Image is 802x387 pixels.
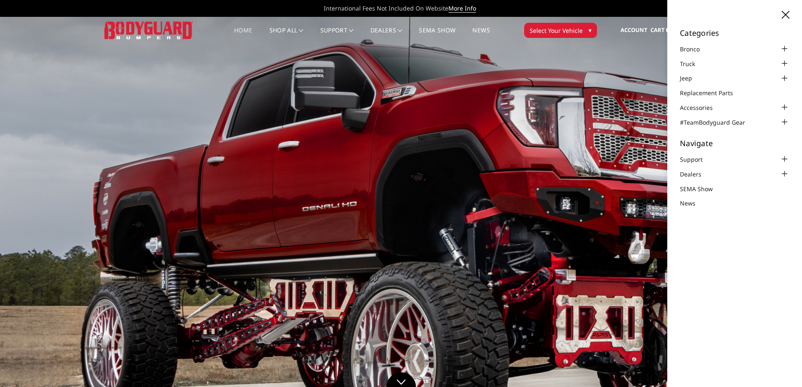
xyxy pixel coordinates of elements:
a: Support [680,155,713,164]
a: Dealers [680,170,712,179]
iframe: Chat Widget [760,347,802,387]
a: More Info [448,4,476,13]
span: Select Your Vehicle [530,26,583,35]
a: SEMA Show [680,184,723,193]
a: Cart 0 [650,19,672,42]
span: Cart [650,26,665,34]
a: Bronco [680,45,710,53]
a: Replacement Parts [680,88,743,97]
a: Click to Down [386,372,416,387]
button: Select Your Vehicle [524,23,597,38]
span: 0 [666,27,672,33]
a: shop all [269,27,304,44]
img: BODYGUARD BUMPERS [104,21,193,39]
a: Home [234,27,252,44]
span: ▾ [589,26,592,35]
a: Truck [680,59,706,68]
span: Account [621,26,647,34]
a: Support [320,27,354,44]
h5: Navigate [680,139,789,147]
a: Account [621,19,647,42]
a: SEMA Show [419,27,456,44]
a: News [680,199,706,208]
a: #TeamBodyguard Gear [680,118,756,127]
a: Dealers [370,27,402,44]
h5: Categories [680,29,789,37]
a: Jeep [680,74,703,83]
a: News [472,27,490,44]
a: Accessories [680,103,723,112]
